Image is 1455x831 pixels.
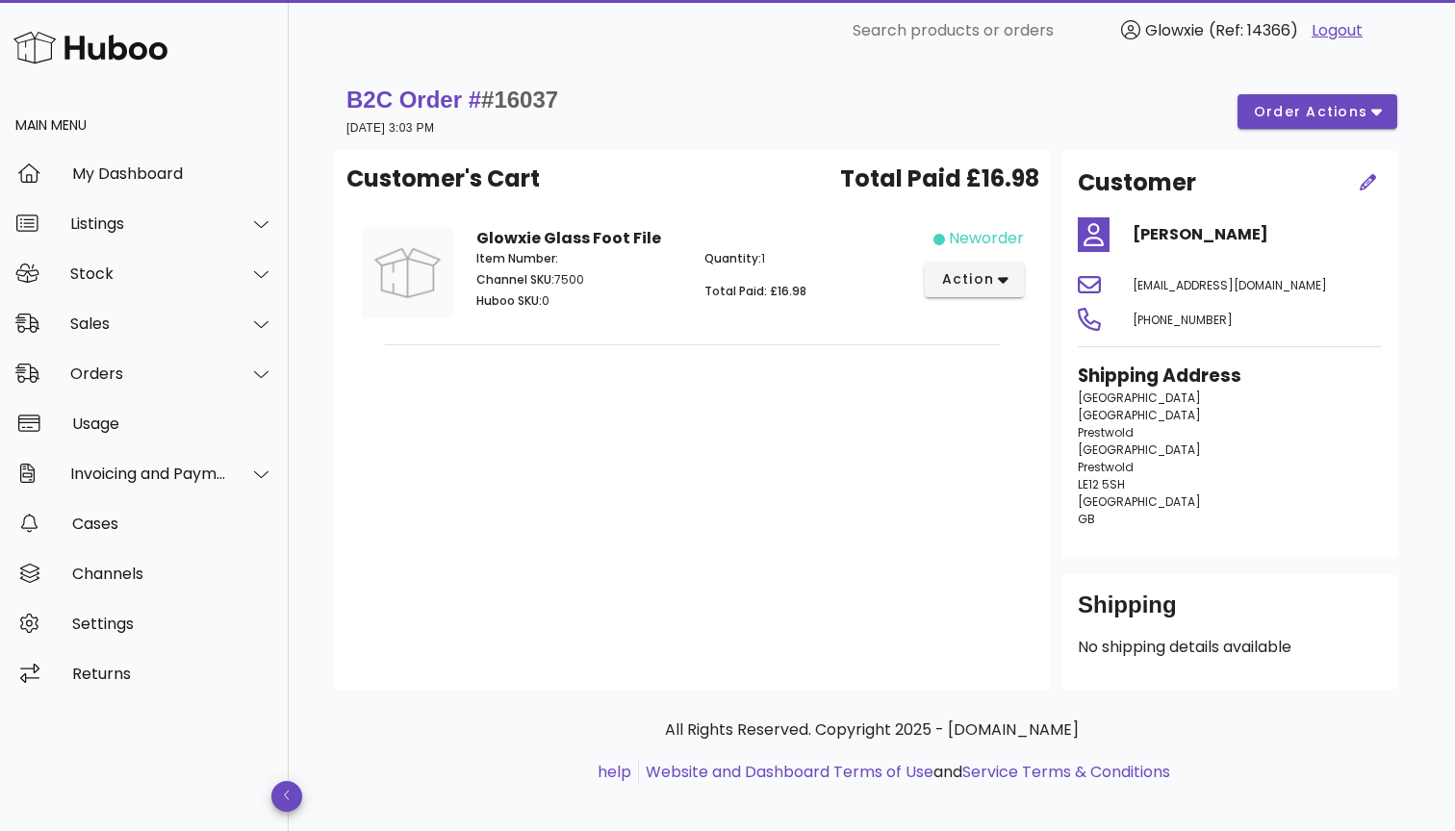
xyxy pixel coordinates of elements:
small: [DATE] 3:03 PM [346,121,434,135]
span: [GEOGRAPHIC_DATA] [1078,441,1201,458]
div: Stock [70,264,227,283]
img: Huboo Logo [13,27,167,68]
div: Usage [72,415,273,433]
a: Website and Dashboard Terms of Use [646,761,933,783]
p: 1 [704,250,909,267]
div: neworder [949,227,1024,250]
span: (Ref: 14366) [1209,19,1298,41]
span: Item Number: [476,250,558,266]
span: [EMAIL_ADDRESS][DOMAIN_NAME] [1133,277,1327,293]
strong: B2C Order # [346,87,558,113]
span: Huboo SKU: [476,292,542,309]
span: GB [1078,511,1095,527]
span: [GEOGRAPHIC_DATA] [1078,493,1201,510]
div: Cases [72,515,273,533]
span: order actions [1253,102,1368,122]
span: Glowxie [1145,19,1204,41]
button: action [925,263,1024,297]
h2: Customer [1078,165,1196,200]
strong: Glowxie Glass Foot File [476,227,661,249]
span: Prestwold [1078,459,1134,475]
div: Settings [72,615,273,633]
li: and [639,761,1170,784]
span: Total Paid: £16.98 [704,283,806,299]
p: 0 [476,292,681,310]
div: Returns [72,665,273,683]
div: Invoicing and Payments [70,465,227,483]
span: #16037 [481,87,558,113]
div: Channels [72,565,273,583]
div: Shipping [1078,590,1382,636]
p: No shipping details available [1078,636,1382,659]
div: My Dashboard [72,164,273,183]
img: Product Image [362,227,453,318]
h3: Shipping Address [1078,363,1382,390]
div: Orders [70,365,227,383]
a: Service Terms & Conditions [962,761,1170,783]
span: Customer's Cart [346,162,540,196]
a: Logout [1312,19,1363,42]
span: [GEOGRAPHIC_DATA] [1078,407,1201,423]
span: Quantity: [704,250,761,266]
h4: [PERSON_NAME] [1133,223,1382,246]
button: order actions [1238,94,1397,129]
div: Sales [70,315,227,333]
p: 7500 [476,271,681,289]
span: Channel SKU: [476,271,554,288]
span: Total Paid £16.98 [840,162,1039,196]
span: [GEOGRAPHIC_DATA] [1078,390,1201,406]
a: help [598,761,631,783]
p: All Rights Reserved. Copyright 2025 - [DOMAIN_NAME] [350,718,1393,742]
span: Prestwold [1078,424,1134,441]
span: action [940,269,994,290]
span: LE12 5SH [1078,476,1125,492]
span: [PHONE_NUMBER] [1133,312,1233,328]
div: Listings [70,214,227,233]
